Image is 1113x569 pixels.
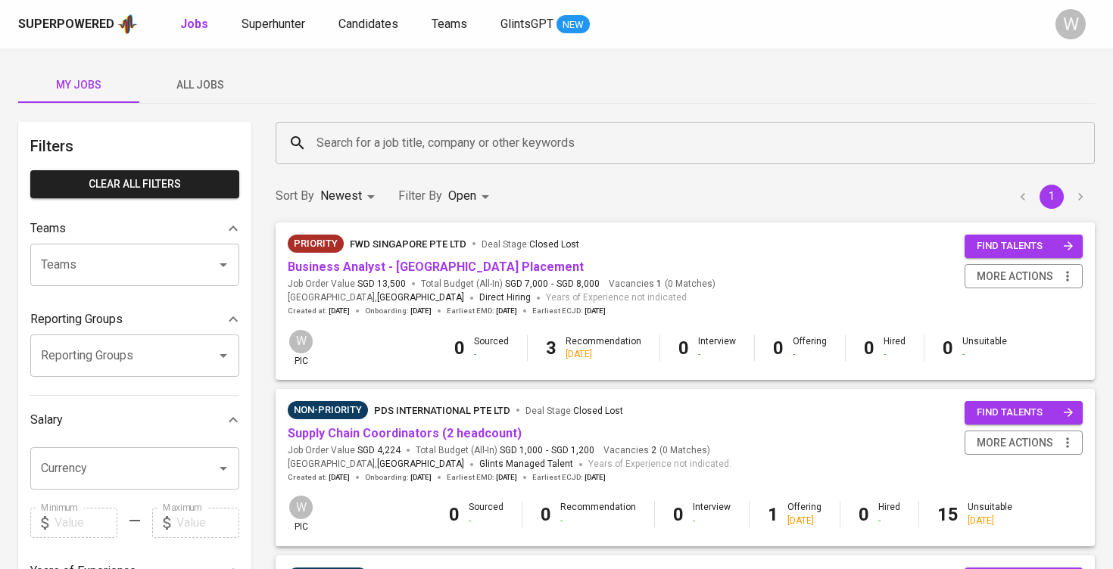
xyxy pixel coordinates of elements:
[541,504,551,525] b: 0
[693,515,731,527] div: -
[864,337,874,359] b: 0
[943,337,953,359] b: 0
[320,182,380,210] div: Newest
[398,187,442,205] p: Filter By
[496,306,517,316] span: [DATE]
[609,278,715,291] span: Vacancies ( 0 Matches )
[288,328,314,368] div: pic
[546,444,548,457] span: -
[496,472,517,483] span: [DATE]
[859,504,869,525] b: 0
[365,306,432,316] span: Onboarding :
[288,472,350,483] span: Created at :
[965,264,1083,289] button: more actions
[416,444,594,457] span: Total Budget (All-In)
[560,501,636,527] div: Recommendation
[551,444,594,457] span: SGD 1,200
[500,15,590,34] a: GlintsGPT NEW
[566,335,641,361] div: Recommendation
[30,411,63,429] p: Salary
[365,472,432,483] span: Onboarding :
[673,504,684,525] b: 0
[977,238,1074,255] span: find talents
[18,16,114,33] div: Superpowered
[500,444,543,457] span: SGD 1,000
[768,504,778,525] b: 1
[213,345,234,366] button: Open
[532,472,606,483] span: Earliest ECJD :
[377,457,464,472] span: [GEOGRAPHIC_DATA]
[30,134,239,158] h6: Filters
[479,459,573,469] span: Glints Managed Talent
[793,348,827,361] div: -
[585,306,606,316] span: [DATE]
[30,405,239,435] div: Salary
[551,278,553,291] span: -
[288,291,464,306] span: [GEOGRAPHIC_DATA] ,
[1009,185,1095,209] nav: pagination navigation
[117,13,138,36] img: app logo
[42,175,227,194] span: Clear All filters
[357,278,406,291] span: SGD 13,500
[276,187,314,205] p: Sort By
[213,458,234,479] button: Open
[654,278,662,291] span: 1
[454,337,465,359] b: 0
[288,328,314,355] div: W
[977,404,1074,421] span: find talents
[962,348,1007,361] div: -
[374,405,510,416] span: PDS International Pte Ltd
[1055,9,1086,39] div: W
[148,76,251,95] span: All Jobs
[1040,185,1064,209] button: page 1
[377,291,464,306] span: [GEOGRAPHIC_DATA]
[878,501,900,527] div: Hired
[603,444,710,457] span: Vacancies ( 0 Matches )
[288,278,406,291] span: Job Order Value
[30,213,239,244] div: Teams
[977,434,1053,452] span: more actions
[432,15,470,34] a: Teams
[678,337,689,359] b: 0
[965,431,1083,456] button: more actions
[30,310,123,328] p: Reporting Groups
[449,504,460,525] b: 0
[432,17,467,31] span: Teams
[968,515,1012,527] div: [DATE]
[448,188,476,203] span: Open
[649,444,656,457] span: 2
[288,444,401,457] span: Job Order Value
[338,17,398,31] span: Candidates
[787,501,821,527] div: Offering
[532,306,606,316] span: Earliest ECJD :
[288,401,368,419] div: Talent(s) in Pipeline’s Final Stages
[288,494,314,521] div: W
[573,406,623,416] span: Closed Lost
[288,235,344,253] div: New Job received from Demand Team
[878,515,900,527] div: -
[242,15,308,34] a: Superhunter
[27,76,130,95] span: My Jobs
[288,403,368,418] span: Non-Priority
[55,508,117,538] input: Value
[30,219,66,238] p: Teams
[546,291,689,306] span: Years of Experience not indicated.
[288,494,314,533] div: pic
[180,15,211,34] a: Jobs
[338,15,401,34] a: Candidates
[30,304,239,334] div: Reporting Groups
[410,472,432,483] span: [DATE]
[585,472,606,483] span: [DATE]
[793,335,827,361] div: Offering
[566,348,641,361] div: [DATE]
[329,306,350,316] span: [DATE]
[937,504,959,525] b: 15
[213,254,234,275] button: Open
[884,335,906,361] div: Hired
[588,457,731,472] span: Years of Experience not indicated.
[965,401,1083,424] button: find talents
[479,292,531,303] span: Direct Hiring
[698,348,736,361] div: -
[556,278,600,291] span: SGD 8,000
[474,348,509,361] div: -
